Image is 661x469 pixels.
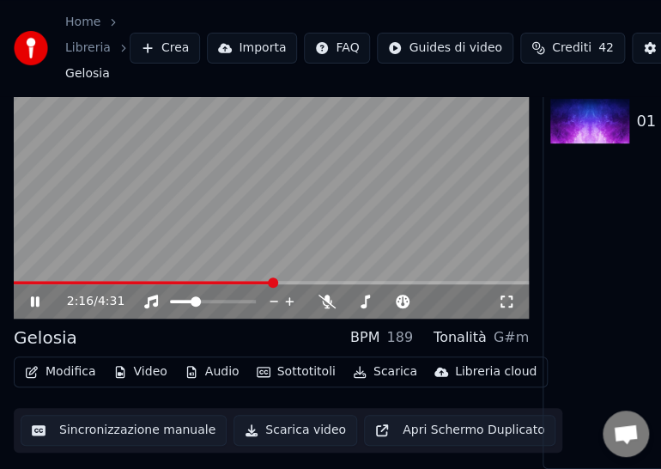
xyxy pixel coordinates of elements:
[65,14,130,82] nav: breadcrumb
[98,293,124,310] span: 4:31
[178,360,246,384] button: Audio
[18,360,103,384] button: Modifica
[520,33,625,64] button: Crediti42
[21,415,227,446] button: Sincronizzazione manuale
[67,293,94,310] span: 2:16
[67,293,108,310] div: /
[346,360,424,384] button: Scarica
[434,327,487,348] div: Tonalità
[377,33,512,64] button: Guides di video
[65,40,111,57] a: Libreria
[364,415,555,446] button: Apri Schermo Duplicato
[207,33,297,64] button: Importa
[14,31,48,65] img: youka
[233,415,357,446] button: Scarica video
[552,40,591,57] span: Crediti
[455,363,537,381] div: Libreria cloud
[65,14,100,31] a: Home
[603,411,649,457] div: Aprire la chat
[130,33,200,64] button: Crea
[598,40,614,57] span: 42
[106,360,174,384] button: Video
[494,327,529,348] div: G#m
[250,360,343,384] button: Sottotitoli
[350,327,379,348] div: BPM
[65,65,110,82] span: Gelosia
[304,33,370,64] button: FAQ
[14,326,77,350] div: Gelosia
[386,327,413,348] div: 189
